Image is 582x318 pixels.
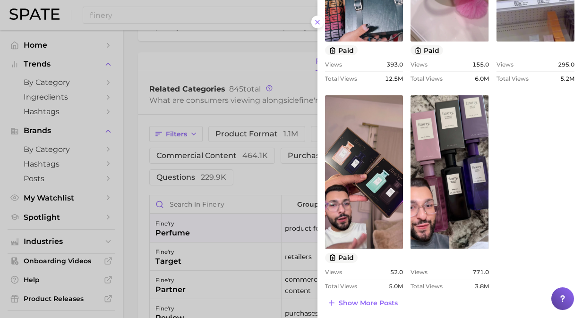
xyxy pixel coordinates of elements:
[472,61,489,68] span: 155.0
[339,299,398,307] span: Show more posts
[390,268,403,276] span: 52.0
[325,268,342,276] span: Views
[325,283,357,290] span: Total Views
[325,75,357,82] span: Total Views
[411,283,443,290] span: Total Views
[496,61,514,68] span: Views
[325,61,342,68] span: Views
[475,283,489,290] span: 3.8m
[385,75,403,82] span: 12.5m
[472,268,489,276] span: 771.0
[386,61,403,68] span: 393.0
[411,268,428,276] span: Views
[411,61,428,68] span: Views
[325,253,358,263] button: paid
[325,45,358,55] button: paid
[475,75,489,82] span: 6.0m
[411,75,443,82] span: Total Views
[496,75,529,82] span: Total Views
[325,296,400,310] button: Show more posts
[411,45,443,55] button: paid
[389,283,403,290] span: 5.0m
[560,75,574,82] span: 5.2m
[558,61,574,68] span: 295.0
